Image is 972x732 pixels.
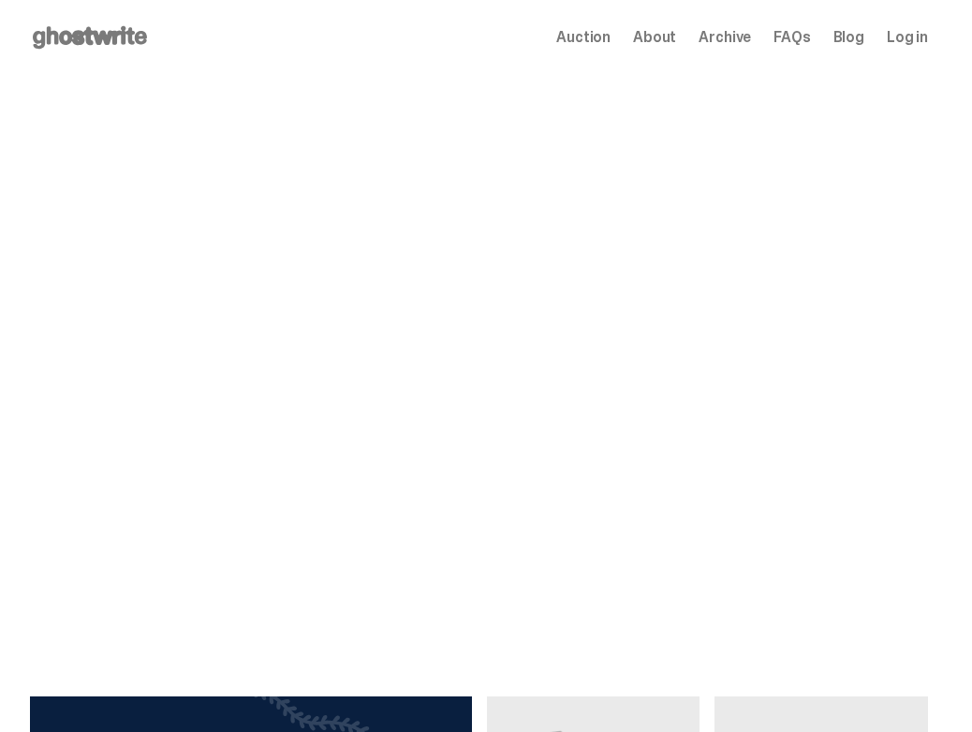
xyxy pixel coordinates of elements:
[887,30,928,45] a: Log in
[556,30,611,45] a: Auction
[633,30,676,45] a: About
[833,30,864,45] a: Blog
[773,30,810,45] a: FAQs
[699,30,751,45] a: Archive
